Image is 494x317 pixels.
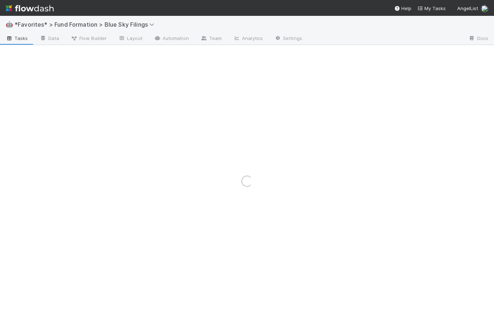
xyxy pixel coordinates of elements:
a: Analytics [228,33,269,45]
span: Tasks [6,35,28,42]
span: AngelList [457,5,478,11]
span: 🤖 [6,21,13,27]
span: My Tasks [417,5,446,11]
a: Data [34,33,65,45]
div: Help [394,5,411,12]
a: Layout [113,33,148,45]
img: logo-inverted-e16ddd16eac7371096b0.svg [6,2,54,14]
a: Automation [148,33,195,45]
a: Flow Builder [65,33,113,45]
span: Flow Builder [71,35,107,42]
a: My Tasks [417,5,446,12]
span: *Favorites* > Fund Formation > Blue Sky Filings [14,21,158,28]
a: Team [195,33,228,45]
a: Settings [269,33,308,45]
img: avatar_b467e446-68e1-4310-82a7-76c532dc3f4b.png [481,5,488,12]
a: Docs [463,33,494,45]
